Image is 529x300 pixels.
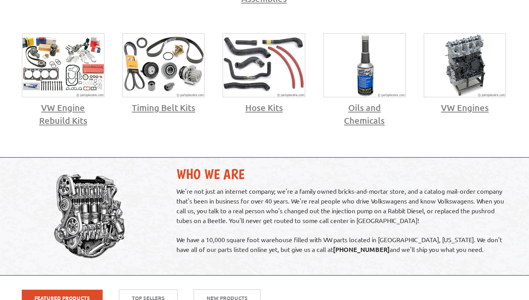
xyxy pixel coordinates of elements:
img: VW TDI Timing Belt Kits [123,34,205,97]
a: VW Hose Kits Hose Kits [223,33,305,114]
span: VW Engines [428,101,502,114]
h2: Who We Are [176,166,506,182]
a: VW Oils and Chemicals Oils and Chemicals [323,33,406,127]
img: VW Engines [424,34,506,97]
span: Hose Kits [227,101,301,114]
img: VW Oils and Chemicals [324,34,405,97]
p: We're not just an internet company; we're a family owned bricks-and-mortar store, and a catalog m... [176,186,506,225]
span: VW Engine Rebuild Kits [26,101,101,127]
a: VW TDI Timing Belt Kits Timing Belt Kits [122,33,205,114]
a: VW Engines VW Engines [424,33,506,114]
span: Timing Belt Kits [126,101,201,114]
span: Oils and Chemicals [327,101,402,127]
p: We have a 10,000 square foot warehouse filled with VW parts located in [GEOGRAPHIC_DATA], [US_STA... [176,235,506,254]
img: VW Hose Kits [223,34,305,97]
img: VW Engine Rebuild Kits [22,34,104,97]
strong: [PHONE_NUMBER] [333,245,390,254]
a: VW Engine Rebuild Kits VW Engine Rebuild Kits [22,33,104,127]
